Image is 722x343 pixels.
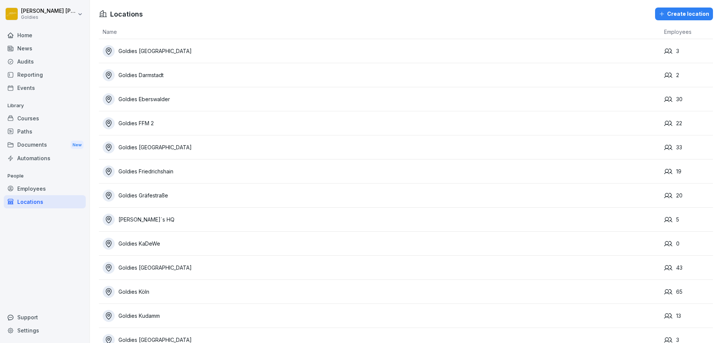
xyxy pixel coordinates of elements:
a: Goldies Eberswalder [103,93,660,105]
div: 20 [664,191,713,200]
a: Reporting [4,68,86,81]
div: 33 [664,143,713,152]
a: Goldies Gräfestraße [103,190,660,202]
div: 2 [664,71,713,79]
a: Goldies [GEOGRAPHIC_DATA] [103,45,660,57]
div: 13 [664,312,713,320]
p: Goldies [21,15,76,20]
a: Goldies Köln [103,286,660,298]
h1: Locations [110,9,143,19]
a: [PERSON_NAME]´s HQ [103,214,660,226]
a: Events [4,81,86,94]
a: Courses [4,112,86,125]
p: People [4,170,86,182]
a: Employees [4,182,86,195]
a: Goldies Darmstadt [103,69,660,81]
a: Goldies KaDeWe [103,238,660,250]
a: Goldies [GEOGRAPHIC_DATA] [103,141,660,153]
a: Locations [4,195,86,208]
a: Settings [4,324,86,337]
a: News [4,42,86,55]
th: Name [99,25,660,39]
div: Support [4,311,86,324]
div: 5 [664,216,713,224]
p: [PERSON_NAME] [PERSON_NAME] [21,8,76,14]
div: 22 [664,119,713,127]
div: 65 [664,288,713,296]
div: 3 [664,47,713,55]
a: Home [4,29,86,42]
a: DocumentsNew [4,138,86,152]
a: Audits [4,55,86,68]
div: New [71,141,83,149]
th: Employees [660,25,713,39]
a: Paths [4,125,86,138]
div: 30 [664,95,713,103]
a: Automations [4,152,86,165]
div: 0 [664,240,713,248]
p: Library [4,100,86,112]
div: 19 [664,167,713,176]
div: Documents [4,138,86,152]
button: Create location [655,8,713,20]
a: Goldies [GEOGRAPHIC_DATA] [103,262,660,274]
div: Create location [659,10,709,18]
a: Goldies Kudamm [103,310,660,322]
a: Goldies FFM 2 [103,117,660,129]
a: Goldies Friedrichshain [103,165,660,178]
div: 43 [664,264,713,272]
